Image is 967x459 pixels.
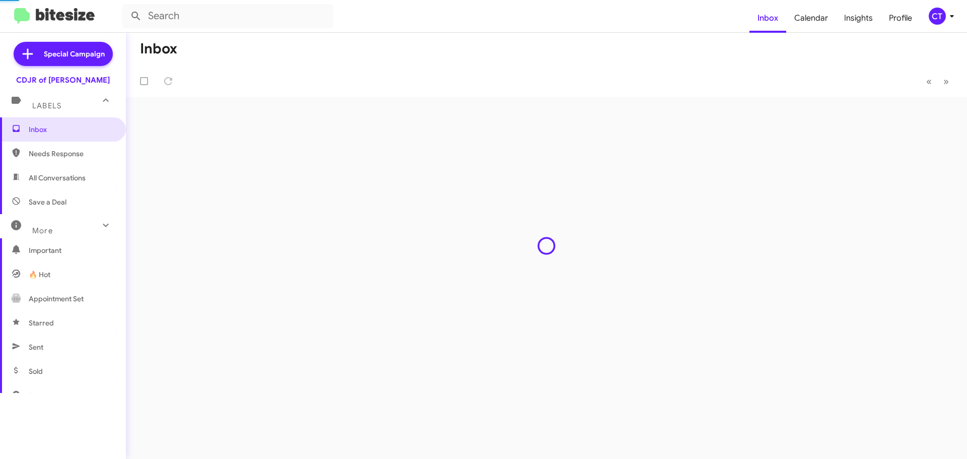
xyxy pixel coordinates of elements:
span: Save a Deal [29,197,66,207]
a: Inbox [749,4,786,33]
span: Starred [29,318,54,328]
button: CT [920,8,956,25]
span: Important [29,245,114,255]
a: Insights [836,4,881,33]
a: Calendar [786,4,836,33]
span: Inbox [29,124,114,135]
nav: Page navigation example [921,71,955,92]
span: All Conversations [29,173,86,183]
span: More [32,226,53,235]
span: 🔥 Hot [29,270,50,280]
a: Profile [881,4,920,33]
span: Labels [32,101,61,110]
button: Previous [920,71,938,92]
span: Appointment Set [29,294,84,304]
span: Sold Responded [29,390,82,401]
span: Special Campaign [44,49,105,59]
span: Sent [29,342,43,352]
a: Special Campaign [14,42,113,66]
h1: Inbox [140,41,177,57]
button: Next [937,71,955,92]
div: CDJR of [PERSON_NAME] [16,75,110,85]
div: CT [929,8,946,25]
span: Needs Response [29,149,114,159]
input: Search [122,4,333,28]
span: » [943,75,949,88]
span: « [926,75,932,88]
span: Sold [29,366,43,376]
